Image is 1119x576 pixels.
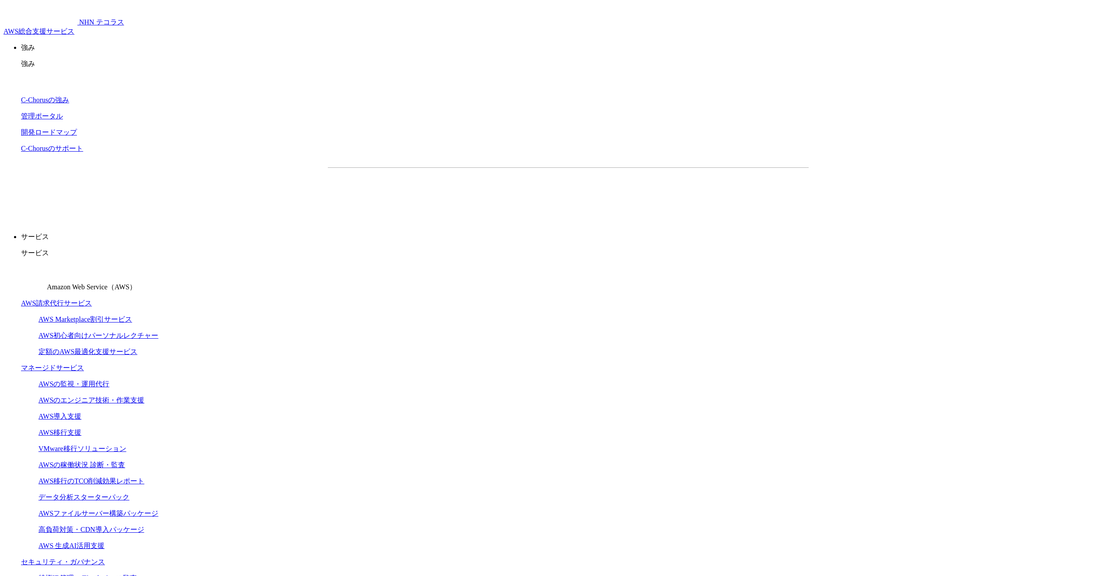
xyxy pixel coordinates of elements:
a: まずは相談する [573,182,713,204]
a: AWS 生成AI活用支援 [38,542,104,549]
a: 資料を請求する [423,182,564,204]
a: データ分析スターターパック [38,493,129,501]
a: AWS総合支援サービス C-Chorus NHN テコラスAWS総合支援サービス [3,18,124,35]
a: AWSファイルサーバー構築パッケージ [38,510,158,517]
a: AWS請求代行サービス [21,299,92,307]
img: AWS総合支援サービス C-Chorus [3,3,77,24]
p: 強み [21,59,1116,69]
a: 開発ロードマップ [21,128,77,136]
a: AWSの稼働状況 診断・監査 [38,461,125,468]
a: AWS Marketplace割引サービス [38,316,132,323]
a: マネージドサービス [21,364,84,371]
a: 定額のAWS最適化支援サービス [38,348,137,355]
img: Amazon Web Service（AWS） [21,265,45,289]
a: AWS導入支援 [38,413,81,420]
a: AWSの監視・運用代行 [38,380,109,388]
a: AWS移行のTCO削減効果レポート [38,477,144,485]
a: AWSのエンジニア技術・作業支援 [38,396,144,404]
a: AWS初心者向けパーソナルレクチャー [38,332,158,339]
p: サービス [21,232,1116,242]
p: 強み [21,43,1116,52]
a: 高負荷対策・CDN導入パッケージ [38,526,144,533]
a: セキュリティ・ガバナンス [21,558,105,566]
a: C-Chorusの強み [21,96,69,104]
span: Amazon Web Service（AWS） [47,283,136,291]
a: C-Chorusのサポート [21,145,83,152]
p: サービス [21,249,1116,258]
a: VMware移行ソリューション [38,445,126,452]
a: AWS移行支援 [38,429,81,436]
a: 管理ポータル [21,112,63,120]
